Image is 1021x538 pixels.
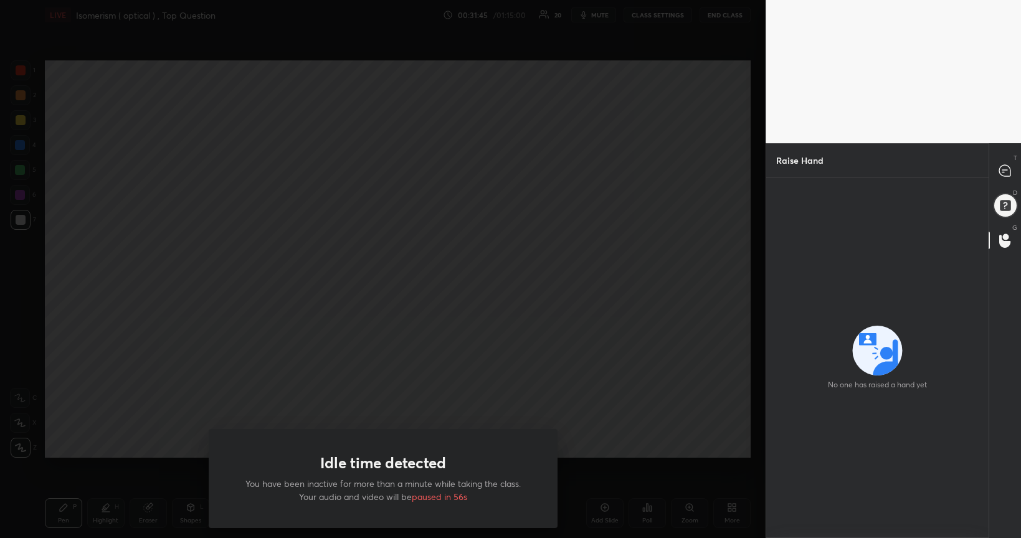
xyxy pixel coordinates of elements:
[320,454,446,472] h1: Idle time detected
[798,379,957,390] h4: No one has raised a hand yet
[1013,188,1017,197] p: D
[1014,153,1017,163] p: T
[239,477,528,503] p: You have been inactive for more than a minute while taking the class. Your audio and video will be
[766,144,833,177] p: Raise Hand
[412,491,467,503] span: paused in 56s
[1012,223,1017,232] p: G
